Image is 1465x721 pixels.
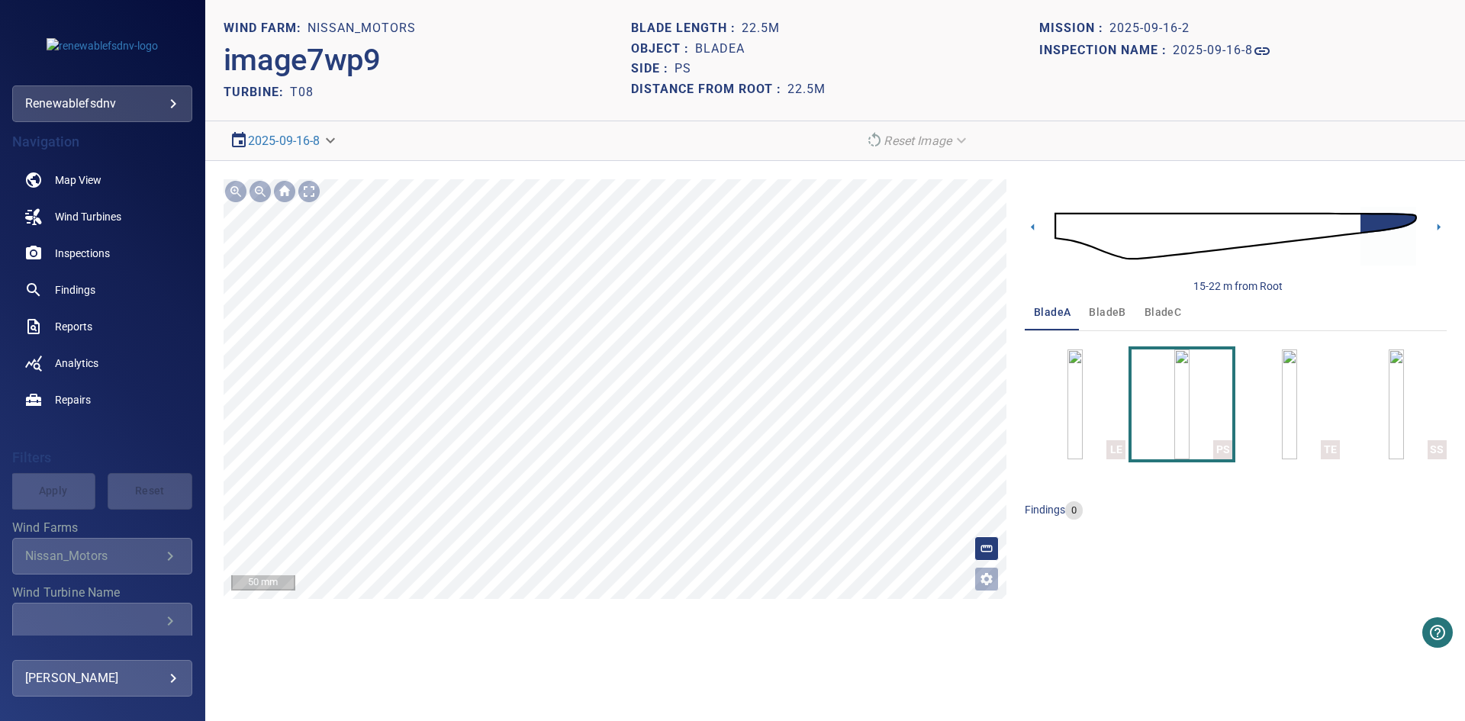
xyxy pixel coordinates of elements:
div: 2025-09-16-8 [224,127,345,154]
h2: image7wp9 [224,42,381,79]
h1: WIND FARM: [224,21,307,36]
h1: Object : [631,42,695,56]
div: Zoom in [224,179,248,204]
h1: Nissan_Motors [307,21,416,36]
div: [PERSON_NAME] [25,666,179,690]
div: TE [1321,440,1340,459]
h4: Filters [12,450,192,465]
h1: 2025-09-16-8 [1173,43,1253,58]
div: SS [1428,440,1447,459]
div: Wind Farms [12,538,192,575]
button: PS [1132,349,1232,459]
a: LE [1067,349,1083,459]
a: reports noActive [12,308,192,345]
div: Zoom out [248,179,272,204]
div: PS [1213,440,1232,459]
span: bladeB [1089,303,1125,322]
h1: Side : [631,62,675,76]
h1: 22.5m [787,82,826,97]
div: renewablefsdnv [12,85,192,122]
h2: TURBINE: [224,85,290,99]
label: Wind Farms [12,522,192,534]
a: map noActive [12,162,192,198]
button: SS [1346,349,1447,459]
div: Toggle full page [297,179,321,204]
img: d [1054,192,1417,280]
span: findings [1025,504,1065,516]
span: Reports [55,319,92,334]
a: analytics noActive [12,345,192,381]
h1: Blade length : [631,21,742,36]
div: Reset Image [859,127,976,154]
button: TE [1238,349,1339,459]
div: 15-22 m from Root [1193,278,1283,294]
h4: Navigation [12,134,192,150]
a: TE [1282,349,1297,459]
a: PS [1174,349,1190,459]
a: SS [1389,349,1404,459]
span: Analytics [55,356,98,371]
a: 2025-09-16-8 [1173,42,1271,60]
div: renewablefsdnv [25,92,179,116]
span: 0 [1065,504,1083,518]
a: 2025-09-16-8 [248,134,320,148]
h1: Mission : [1039,21,1109,36]
a: windturbines noActive [12,198,192,235]
label: Wind Turbine Name [12,587,192,599]
h1: Distance from root : [631,82,787,97]
h1: PS [675,62,691,76]
span: Wind Turbines [55,209,121,224]
a: findings noActive [12,272,192,308]
div: Wind Turbine Name [12,603,192,639]
span: bladeA [1034,303,1071,322]
h1: 22.5m [742,21,780,36]
h1: Inspection name : [1039,43,1173,58]
span: Repairs [55,392,91,407]
div: Go home [272,179,297,204]
span: Findings [55,282,95,298]
div: LE [1106,440,1125,459]
a: repairs noActive [12,381,192,418]
h1: 2025-09-16-2 [1109,21,1190,36]
img: renewablefsdnv-logo [47,38,158,53]
span: bladeC [1145,303,1181,322]
h1: bladeA [695,42,745,56]
div: Nissan_Motors [25,549,161,563]
em: Reset Image [884,134,951,148]
h2: T08 [290,85,314,99]
button: LE [1025,349,1125,459]
button: Open image filters and tagging options [974,567,999,591]
span: Map View [55,172,101,188]
a: inspections noActive [12,235,192,272]
span: Inspections [55,246,110,261]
